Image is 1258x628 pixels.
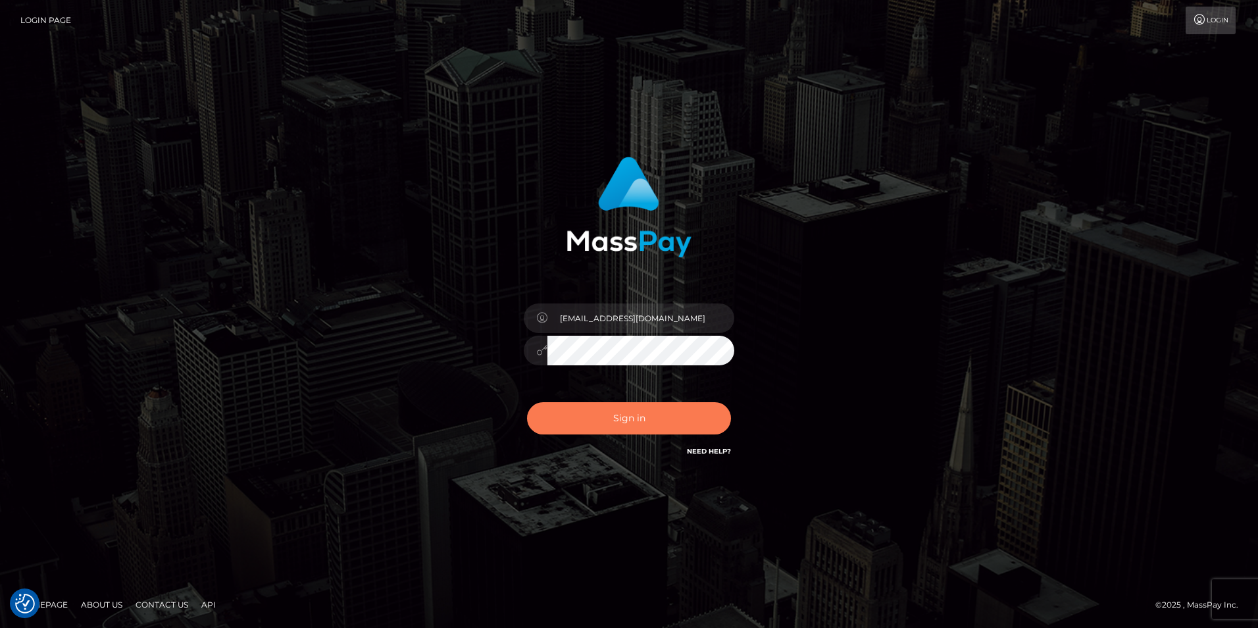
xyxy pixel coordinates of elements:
[15,594,35,614] button: Consent Preferences
[15,594,35,614] img: Revisit consent button
[1186,7,1236,34] a: Login
[1155,598,1248,612] div: © 2025 , MassPay Inc.
[130,594,193,615] a: Contact Us
[527,402,731,434] button: Sign in
[547,303,734,333] input: Username...
[196,594,221,615] a: API
[566,157,692,257] img: MassPay Login
[20,7,71,34] a: Login Page
[687,447,731,456] a: Need Help?
[14,594,73,615] a: Homepage
[76,594,128,615] a: About Us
